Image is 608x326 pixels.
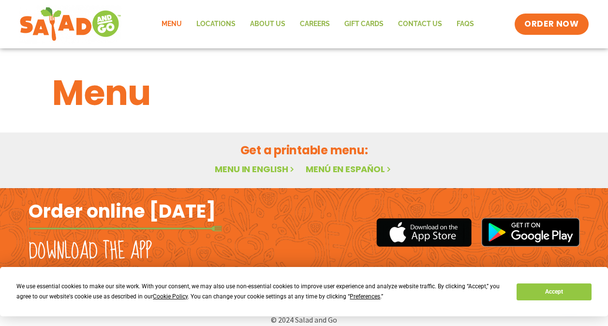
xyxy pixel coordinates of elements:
div: We use essential cookies to make our site work. With your consent, we may also use non-essential ... [16,282,505,302]
span: ORDER NOW [524,18,578,30]
h2: Order online [DATE] [29,199,216,223]
a: Menu [154,13,189,35]
a: ORDER NOW [515,14,588,35]
img: google_play [481,218,580,247]
button: Accept [517,283,591,300]
a: Contact Us [391,13,449,35]
span: Preferences [350,293,380,300]
a: Menú en español [306,163,393,175]
img: new-SAG-logo-768×292 [19,5,121,44]
a: FAQs [449,13,481,35]
img: appstore [376,217,472,248]
a: About Us [243,13,293,35]
img: fork [29,226,222,231]
a: Locations [189,13,243,35]
span: Cookie Policy [153,293,188,300]
a: Careers [293,13,337,35]
h2: Download the app [29,238,152,265]
h1: Menu [52,67,556,119]
nav: Menu [154,13,481,35]
h2: Get a printable menu: [52,142,556,159]
a: Menu in English [215,163,296,175]
a: GIFT CARDS [337,13,391,35]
